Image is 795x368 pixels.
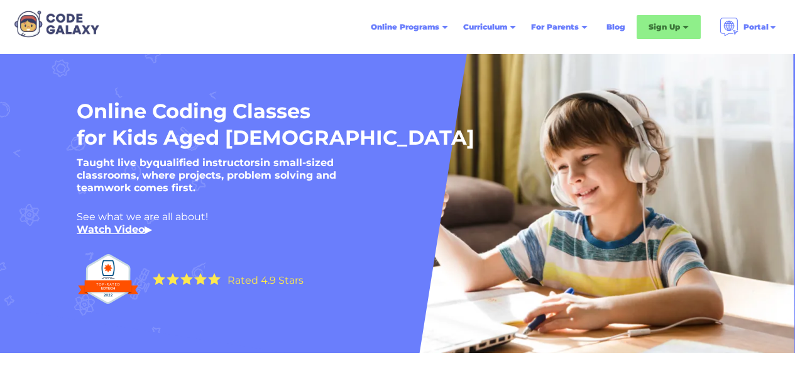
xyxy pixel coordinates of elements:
[77,98,620,150] h1: Online Coding Classes for Kids Aged [DEMOGRAPHIC_DATA]
[194,273,207,285] img: Yellow Star - the Code Galaxy
[599,16,633,38] a: Blog
[208,273,221,285] img: Yellow Star - the Code Galaxy
[77,248,140,309] img: Top Rated edtech company
[649,21,680,33] div: Sign Up
[228,276,304,286] div: Rated 4.9 Stars
[77,157,391,194] h5: Taught live by in small-sized classrooms, where projects, problem solving and teamwork comes first.
[463,21,507,33] div: Curriculum
[77,211,680,236] div: See what we are all about! ‍ ▶
[153,273,165,285] img: Yellow Star - the Code Galaxy
[77,223,145,235] a: Watch Video
[371,21,439,33] div: Online Programs
[167,273,179,285] img: Yellow Star - the Code Galaxy
[743,21,769,33] div: Portal
[180,273,193,285] img: Yellow Star - the Code Galaxy
[153,157,260,169] strong: qualified instructors
[531,21,579,33] div: For Parents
